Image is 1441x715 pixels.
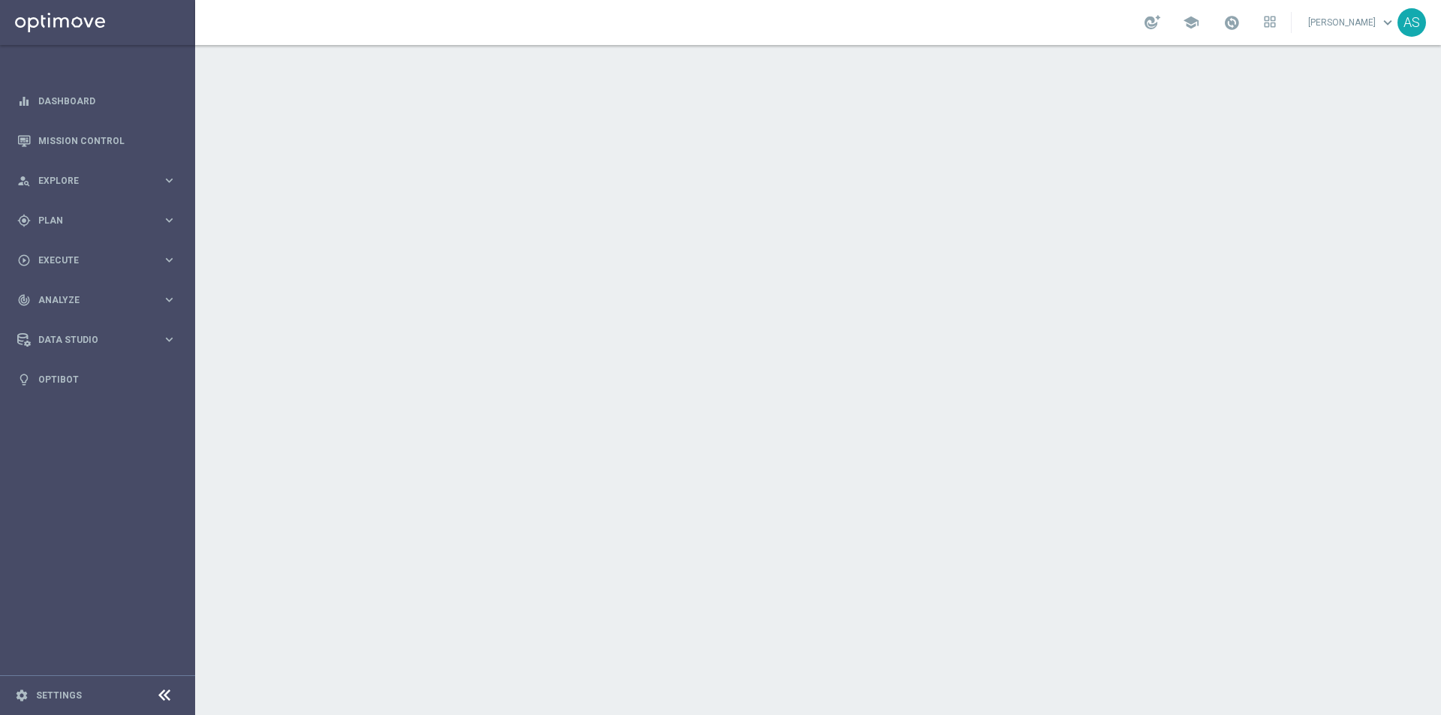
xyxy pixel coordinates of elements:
[38,256,162,265] span: Execute
[17,175,177,187] button: person_search Explore keyboard_arrow_right
[1183,14,1199,31] span: school
[17,95,31,108] i: equalizer
[38,176,162,185] span: Explore
[38,81,176,121] a: Dashboard
[17,135,177,147] button: Mission Control
[38,121,176,161] a: Mission Control
[17,294,177,306] button: track_changes Analyze keyboard_arrow_right
[1397,8,1426,37] div: AS
[17,373,31,386] i: lightbulb
[162,173,176,188] i: keyboard_arrow_right
[17,254,162,267] div: Execute
[38,216,162,225] span: Plan
[17,293,162,307] div: Analyze
[17,374,177,386] button: lightbulb Optibot
[17,121,176,161] div: Mission Control
[17,214,31,227] i: gps_fixed
[162,293,176,307] i: keyboard_arrow_right
[38,335,162,344] span: Data Studio
[17,254,31,267] i: play_circle_outline
[17,359,176,399] div: Optibot
[15,689,29,702] i: settings
[17,174,31,188] i: person_search
[1307,11,1397,34] a: [PERSON_NAME]keyboard_arrow_down
[36,691,82,700] a: Settings
[38,359,176,399] a: Optibot
[17,333,162,347] div: Data Studio
[17,174,162,188] div: Explore
[162,213,176,227] i: keyboard_arrow_right
[162,253,176,267] i: keyboard_arrow_right
[17,254,177,266] button: play_circle_outline Execute keyboard_arrow_right
[162,332,176,347] i: keyboard_arrow_right
[17,293,31,307] i: track_changes
[17,215,177,227] button: gps_fixed Plan keyboard_arrow_right
[17,334,177,346] button: Data Studio keyboard_arrow_right
[17,95,177,107] button: equalizer Dashboard
[38,296,162,305] span: Analyze
[1379,14,1396,31] span: keyboard_arrow_down
[17,81,176,121] div: Dashboard
[17,214,162,227] div: Plan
